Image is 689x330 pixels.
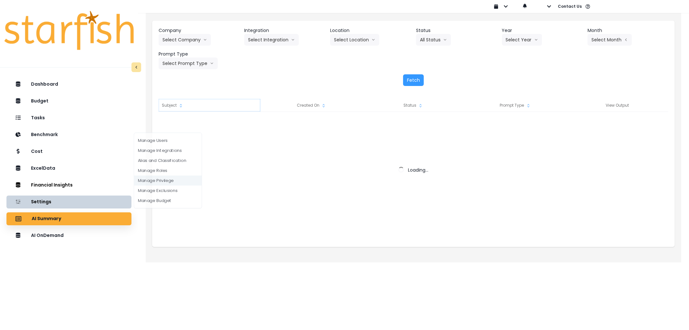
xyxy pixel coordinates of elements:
button: Manage Exclusions [134,186,202,196]
p: Benchmark [31,132,58,137]
button: Select Prompt Typearrow down line [159,58,218,69]
p: Budget [31,98,48,104]
header: Prompt Type [159,51,239,58]
svg: arrow down line [371,37,375,43]
svg: arrow down line [210,60,214,67]
button: Settings [6,196,131,208]
div: Status [362,99,465,112]
svg: arrow left line [624,37,628,43]
button: All Statusarrow down line [416,34,451,46]
p: AI Summary [32,216,61,222]
div: Subject [159,99,261,112]
button: Manage Budget [134,196,202,206]
button: Dashboard [6,78,131,91]
button: Financial Insights [6,179,131,192]
button: Select Integrationarrow down line [244,34,299,46]
p: Cost [31,149,43,154]
div: Created On [260,99,362,112]
button: Manage Roles [134,165,202,176]
button: Select Yeararrow down line [502,34,542,46]
header: Status [416,27,497,34]
svg: arrow down line [534,37,538,43]
button: ExcelData [6,162,131,175]
button: Alias and Classification [134,155,202,165]
svg: arrow down line [443,37,447,43]
button: Select Companyarrow down line [159,34,211,46]
svg: sort [321,103,326,108]
header: Company [159,27,239,34]
div: Prompt Type [465,99,567,112]
button: Tasks [6,112,131,124]
svg: sort [526,103,531,108]
header: Location [330,27,411,34]
button: Cost [6,145,131,158]
p: AI OnDemand [31,233,64,238]
button: AI Summary [6,212,131,225]
button: Select Montharrow left line [588,34,632,46]
button: Select Locationarrow down line [330,34,379,46]
button: Manage Users [134,135,202,145]
span: Loading... [408,167,428,173]
svg: arrow down line [291,37,295,43]
button: Budget [6,95,131,108]
button: Benchmark [6,128,131,141]
button: Fetch [403,74,424,86]
header: Year [502,27,583,34]
svg: sort [418,103,423,108]
header: Month [588,27,668,34]
p: Dashboard [31,81,58,87]
button: AI OnDemand [6,229,131,242]
button: Manage Integrations [134,145,202,155]
button: Manage Privilege [134,176,202,186]
p: Tasks [31,115,45,121]
header: Integration [244,27,325,34]
svg: sort [178,103,183,108]
div: View Output [567,99,669,112]
svg: arrow down line [203,37,207,43]
p: ExcelData [31,165,55,171]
